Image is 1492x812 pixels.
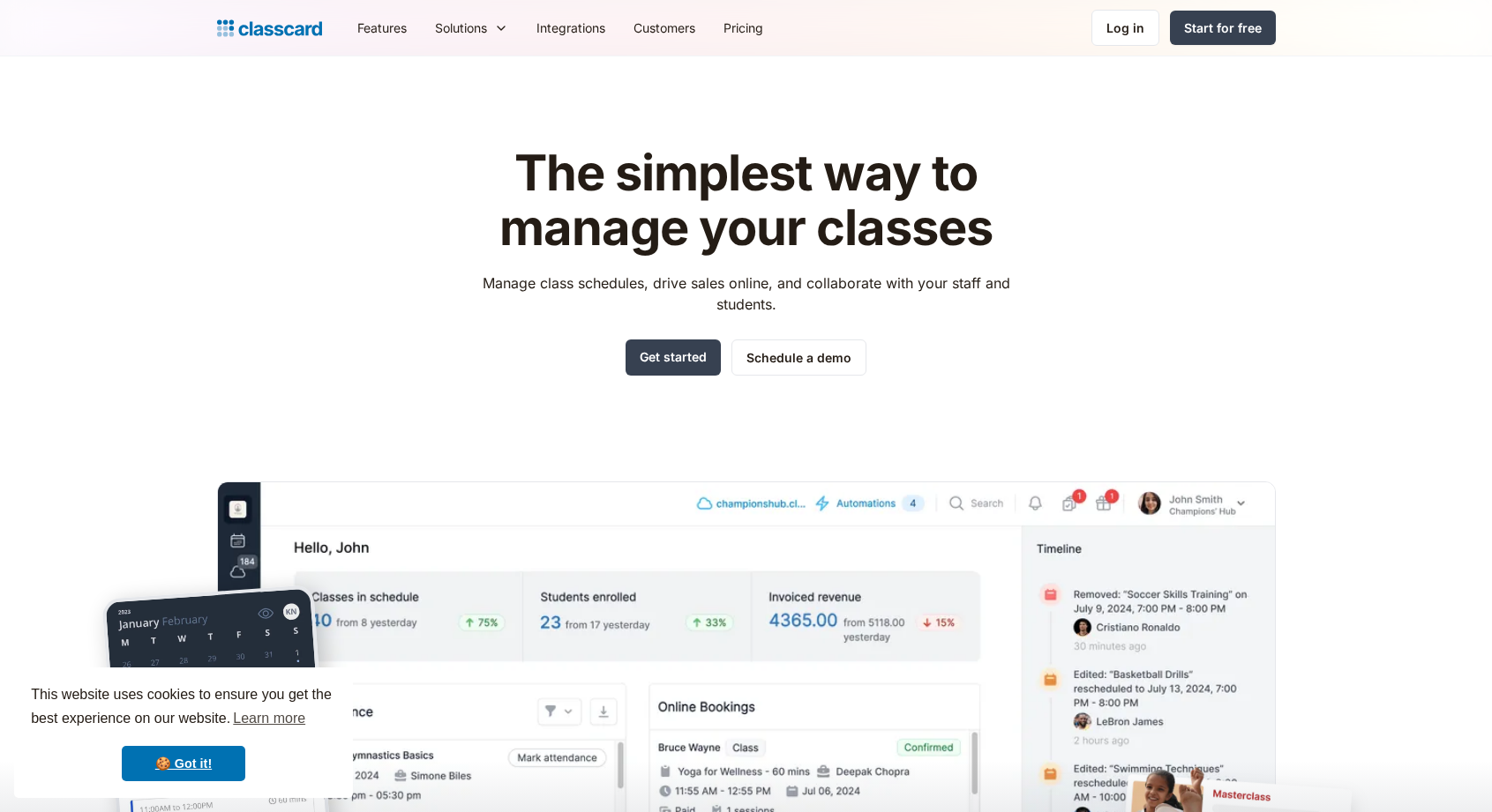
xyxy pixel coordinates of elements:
p: Manage class schedules, drive sales online, and collaborate with your staff and students. [466,272,1026,315]
a: dismiss cookie message [122,746,245,781]
a: Integrations [522,8,619,48]
a: Features [343,8,421,48]
a: Pricing [709,8,777,48]
div: cookieconsent [14,667,353,798]
a: Start for free [1170,11,1276,45]
div: Log in [1106,19,1144,37]
div: Solutions [435,19,487,37]
a: Schedule a demo [731,339,866,376]
h1: The simplest way to manage your classes [466,146,1026,255]
a: Log in [1091,10,1159,46]
a: Get started [626,339,721,376]
a: Customers [619,8,709,48]
a: learn more about cookies [230,705,308,732]
div: Solutions [421,8,522,48]
div: Start for free [1184,19,1262,37]
a: home [217,16,322,41]
span: This website uses cookies to ensure you get the best experience on our website. [31,684,336,732]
